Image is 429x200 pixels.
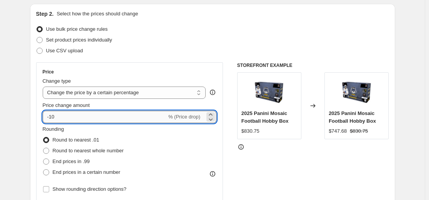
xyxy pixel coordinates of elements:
[209,88,216,96] div: help
[46,48,83,53] span: Use CSV upload
[43,69,54,75] h3: Price
[43,126,64,132] span: Rounding
[53,158,90,164] span: End prices in .99
[43,102,90,108] span: Price change amount
[53,137,99,143] span: Round to nearest .01
[36,10,54,18] h2: Step 2.
[241,110,289,124] span: 2025 Panini Mosaic Football Hobby Box
[57,10,138,18] p: Select how the prices should change
[341,77,372,107] img: 2025PaniniMosaicFootballHobbyBox1_80x.png
[43,78,71,84] span: Change type
[53,148,124,153] span: Round to nearest whole number
[53,169,120,175] span: End prices in a certain number
[46,26,108,32] span: Use bulk price change rules
[53,186,126,192] span: Show rounding direction options?
[329,110,376,124] span: 2025 Panini Mosaic Football Hobby Box
[329,127,347,135] div: $747.68
[46,37,112,43] span: Set product prices individually
[43,111,167,123] input: -15
[241,127,259,135] div: $830.75
[237,62,389,68] h6: STOREFRONT EXAMPLE
[254,77,284,107] img: 2025PaniniMosaicFootballHobbyBox1_80x.png
[168,114,200,120] span: % (Price drop)
[350,127,368,135] strike: $830.75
